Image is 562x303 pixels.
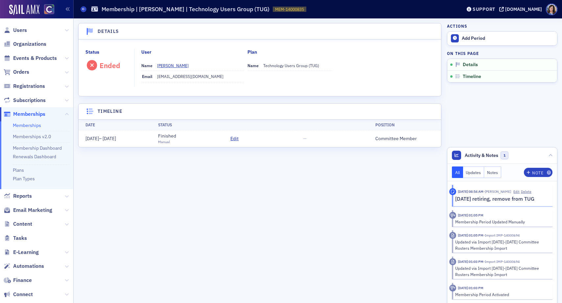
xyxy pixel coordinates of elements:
div: [DOMAIN_NAME] [505,6,542,12]
span: Memberships [13,111,45,118]
button: Notes [484,166,501,178]
a: Reports [4,192,32,200]
div: Updated via Import [DATE]-[DATE] Committee Rosters Membership Import [455,239,548,251]
span: Connect [13,291,33,298]
time: 8/18/2025 01:03 PM [458,259,483,264]
div: Note [532,171,543,175]
a: Renewals Dashboard [13,154,56,160]
div: Status [85,49,99,56]
a: Organizations [4,40,46,48]
span: 1 [501,151,509,160]
button: [DOMAIN_NAME] [499,7,544,12]
button: Updates [463,166,484,178]
a: Subscriptions [4,97,46,104]
span: Finance [13,277,32,284]
div: Activity [449,285,456,291]
a: E-Learning [4,249,39,256]
a: View Homepage [39,4,54,15]
a: Automations [4,263,44,270]
h4: Details [98,28,119,35]
a: Plans [13,167,24,173]
a: Plan Types [13,176,35,182]
span: Automations [13,263,44,270]
a: Memberships [13,122,41,128]
span: Stacy Svendsen [483,189,511,194]
div: Updated via Import [DATE]-[DATE] Committee Rosters Membership Import [455,265,548,277]
span: MEM-14000835 [275,7,304,12]
span: Profile [546,4,557,15]
a: Email Marketing [4,207,52,214]
div: Membership Period Updated Manually [455,219,548,225]
a: Finance [4,277,32,284]
a: Memberships [4,111,45,118]
th: Position [368,119,441,130]
div: Membership Period Activated [455,291,548,297]
a: Users [4,27,27,34]
span: Reports [13,192,32,200]
span: Email [142,74,152,79]
div: Imported Activity [449,232,456,239]
th: Date [79,119,151,130]
time: 8/28/2025 08:54 AM [458,189,483,194]
span: Users [13,27,27,34]
button: Delete [521,189,531,194]
div: Support [473,6,495,12]
button: Add Period [447,32,557,45]
span: Name [141,63,152,68]
button: Note [524,168,552,177]
span: Import IMP-14000694 [483,259,520,264]
a: Tasks [4,235,27,242]
div: Plan [247,49,257,56]
span: [DATE] [85,136,99,141]
h4: Timeline [98,108,122,115]
dd: [EMAIL_ADDRESS][DOMAIN_NAME] [157,71,244,82]
time: 8/18/2025 01:05 PM [458,213,483,217]
span: – [85,136,116,141]
h1: Membership | [PERSON_NAME] | Technology Users Group (TUG) [102,5,269,13]
div: [PERSON_NAME] [157,63,189,68]
p: [DATE] retiring, remove from TUG [455,195,548,203]
span: Name [247,63,259,68]
time: 8/18/2025 01:03 PM [458,286,483,290]
div: Ended [100,61,120,70]
span: E-Learning [13,249,39,256]
th: Status [151,119,224,130]
div: Finished [158,133,176,139]
div: Manual [158,139,176,145]
span: Edit [230,135,239,142]
h4: On this page [447,50,557,56]
div: User [141,49,152,56]
span: Email Marketing [13,207,52,214]
time: 8/18/2025 01:05 PM [458,233,483,238]
a: Connect [4,291,33,298]
a: Orders [4,68,29,76]
div: Add Period [462,36,554,41]
span: — [303,136,307,141]
span: [DATE] [103,136,116,141]
dd: Technology Users Group (TUG) [263,60,332,71]
div: Imported Activity [449,258,456,265]
span: Content [13,220,32,228]
span: Events & Products [13,55,57,62]
span: Timeline [463,74,481,80]
span: Tasks [13,235,27,242]
a: Membership Dashboard [13,145,62,151]
a: Events & Products [4,55,57,62]
td: Committee Member [368,130,441,147]
a: Registrations [4,83,45,90]
span: Subscriptions [13,97,46,104]
span: Activity & Notes [465,152,498,159]
h4: Actions [447,23,467,29]
span: Organizations [13,40,46,48]
span: Orders [13,68,29,76]
span: Registrations [13,83,45,90]
div: Activity [449,212,456,219]
img: SailAMX [9,5,39,15]
img: SailAMX [44,4,54,14]
button: Edit [513,189,520,194]
button: All [452,166,463,178]
a: Memberships v2.0 [13,134,51,139]
div: Note [449,188,456,195]
a: [PERSON_NAME] [157,63,194,68]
